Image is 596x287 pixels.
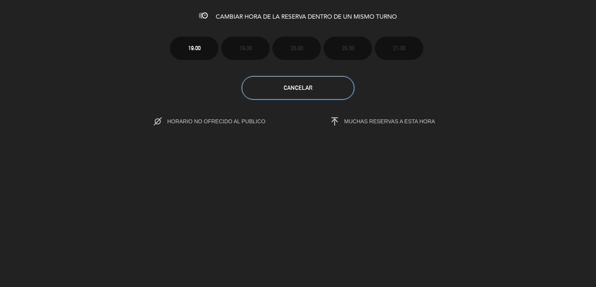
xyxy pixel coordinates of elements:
[170,37,218,60] button: 19:00
[284,84,312,91] span: Cancelar
[272,37,321,60] button: 20:00
[221,37,270,60] button: 19:30
[344,118,435,124] span: MUCHAS RESERVAS A ESTA HORA
[375,37,423,60] button: 21:00
[167,118,282,124] span: HORARIO NO OFRECIDO AL PUBLICO
[188,44,201,52] span: 19:00
[242,76,354,100] button: Cancelar
[342,44,354,52] span: 20:30
[393,44,405,52] span: 21:00
[216,14,397,20] span: CAMBIAR HORA DE LA RESERVA DENTRO DE UN MISMO TURNO
[239,44,252,52] span: 19:30
[324,37,372,60] button: 20:30
[291,44,303,52] span: 20:00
